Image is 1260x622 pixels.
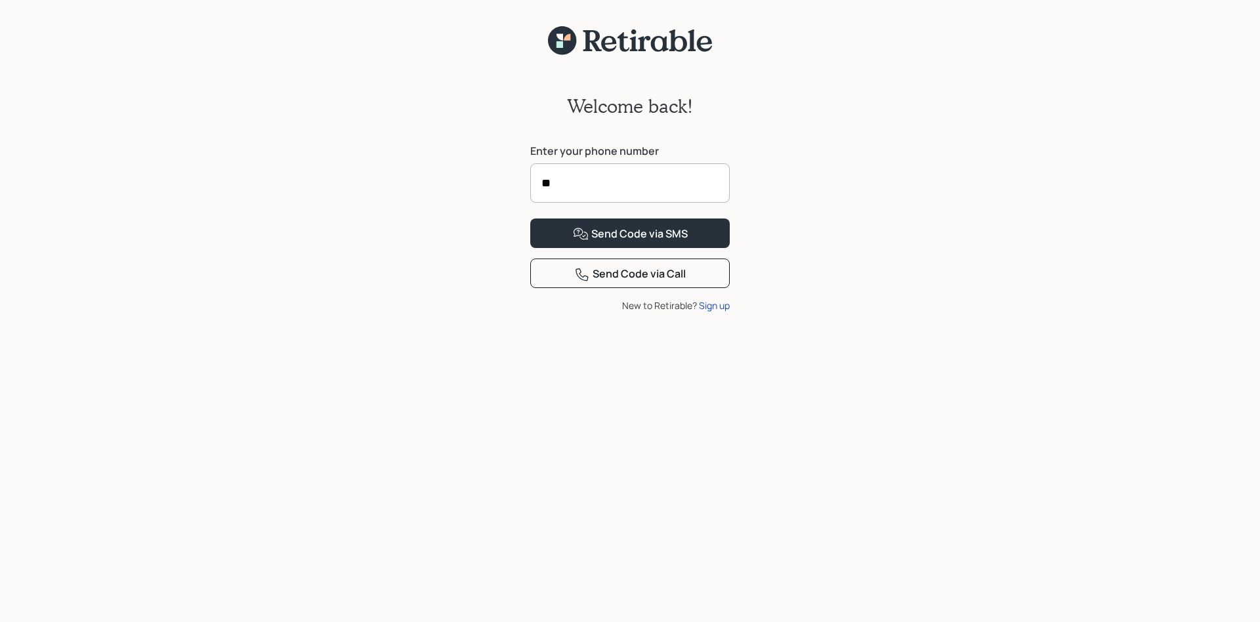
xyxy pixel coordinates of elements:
div: Send Code via SMS [573,226,688,242]
div: Sign up [699,299,730,312]
div: New to Retirable? [530,299,730,312]
label: Enter your phone number [530,144,730,158]
button: Send Code via SMS [530,218,730,248]
h2: Welcome back! [567,95,693,117]
div: Send Code via Call [574,266,686,282]
button: Send Code via Call [530,259,730,288]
